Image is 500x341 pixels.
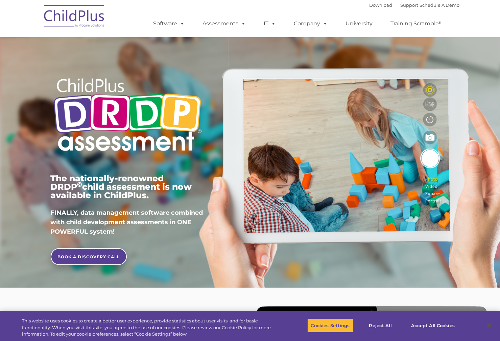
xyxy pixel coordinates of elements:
[77,181,82,188] sup: ©
[257,17,283,30] a: IT
[51,173,192,200] span: The nationally-renowned DRDP child assessment is now available in ChildPlus.
[22,318,275,338] div: This website uses cookies to create a better user experience, provide statistics about user visit...
[384,17,449,30] a: Training Scramble!!
[482,318,497,333] button: Close
[307,318,354,333] button: Cookies Settings
[147,17,192,30] a: Software
[407,318,458,333] button: Accept All Cookies
[287,17,335,30] a: Company
[359,318,402,333] button: Reject All
[370,2,392,8] a: Download
[370,2,460,8] font: |
[401,2,419,8] a: Support
[196,17,253,30] a: Assessments
[51,69,204,162] img: Copyright - DRDP Logo Light
[51,209,203,235] span: FINALLY, data management software combined with child development assessments in ONE POWERFUL sys...
[339,17,380,30] a: University
[41,0,108,34] img: ChildPlus by Procare Solutions
[51,248,127,265] a: BOOK A DISCOVERY CALL
[420,2,460,8] a: Schedule A Demo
